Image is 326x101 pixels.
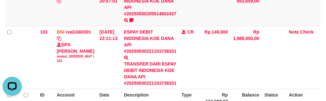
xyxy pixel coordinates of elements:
span: BNI [57,29,64,35]
span: 103 [40,29,47,35]
a: ESPAY DEBIT INDONESIA KOE DANA API #20250930221103738331 [124,29,177,54]
div: mutasi_20250930_4647 | 103 [57,54,94,64]
td: Rp 149,000 [201,26,230,89]
td: Rp 1,988,650,00 [230,26,262,89]
div: DPS [PERSON_NAME] [57,42,94,64]
a: real1660301 [66,29,91,35]
span: CR [187,29,194,35]
a: Note [289,29,299,35]
a: Copy real1660301 to clipboard [57,36,61,41]
div: TRANSFER DARI ESPAY DEBIT INDONESIA KOE DANA API #20250930221103738331 [124,61,177,86]
td: [DATE] 22:11:13 [97,26,121,89]
button: Open LiveChat chat widget [3,3,22,22]
a: Check [300,29,314,35]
